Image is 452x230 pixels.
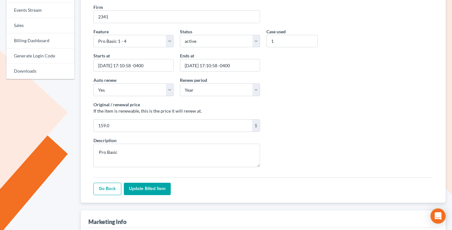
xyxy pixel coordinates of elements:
[266,28,286,35] label: Case used
[93,10,260,23] input: 1234
[180,52,194,59] label: Ends at
[93,144,260,167] textarea: Pro Basic
[266,35,318,48] input: 0
[6,49,74,64] a: Generate Login Code
[93,108,260,114] p: If the item is renewable, this is the price it will renew at.
[6,33,74,49] a: Billing Dashboard
[430,208,446,224] div: Open Intercom Messenger
[180,28,192,35] label: Status
[180,59,260,72] input: MM/DD/YYYY
[93,59,174,72] input: MM/DD/YYYY
[6,64,74,79] a: Downloads
[6,3,74,18] a: Events Stream
[93,183,121,195] a: Go Back
[93,4,103,10] label: Firm
[124,183,171,195] input: Update Billed item
[88,218,126,226] div: Marketing Info
[93,137,117,144] label: Description
[93,77,117,83] label: Auto renew
[252,120,260,132] div: $
[93,28,109,35] label: Feature
[93,52,110,59] label: Starts at
[94,120,252,132] input: 10.00
[180,77,207,83] label: Renew period
[93,101,140,108] label: Original / renewal price
[6,18,74,33] a: Sales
